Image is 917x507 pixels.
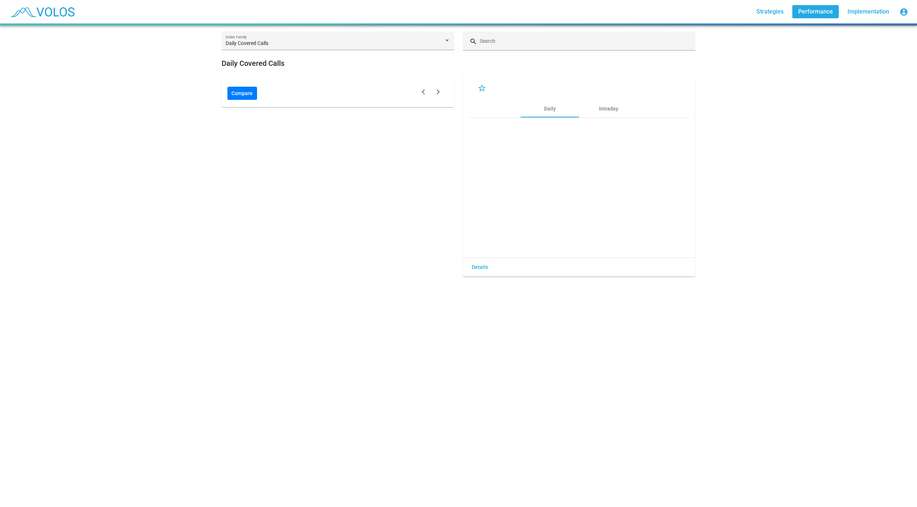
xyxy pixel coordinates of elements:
span: Details [472,264,488,270]
mat-icon: account_circle [899,8,908,16]
div: Daily [544,105,556,112]
mat-icon: search [469,37,478,46]
span: Strategies [756,8,784,15]
a: Implementation [842,5,895,18]
div: Daily Covered Calls [222,57,695,69]
span: Implementation [848,8,889,15]
span: Daily Covered Calls [226,40,268,46]
a: Performance [792,5,839,18]
div: Intraday [599,105,618,112]
button: Compare [227,87,257,100]
mat-icon: star_border [478,84,486,93]
img: blue_transparent.png [6,3,78,21]
button: Details [466,260,494,274]
span: Compare [231,87,253,100]
span: Performance [798,8,833,15]
a: Strategies [751,5,789,18]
